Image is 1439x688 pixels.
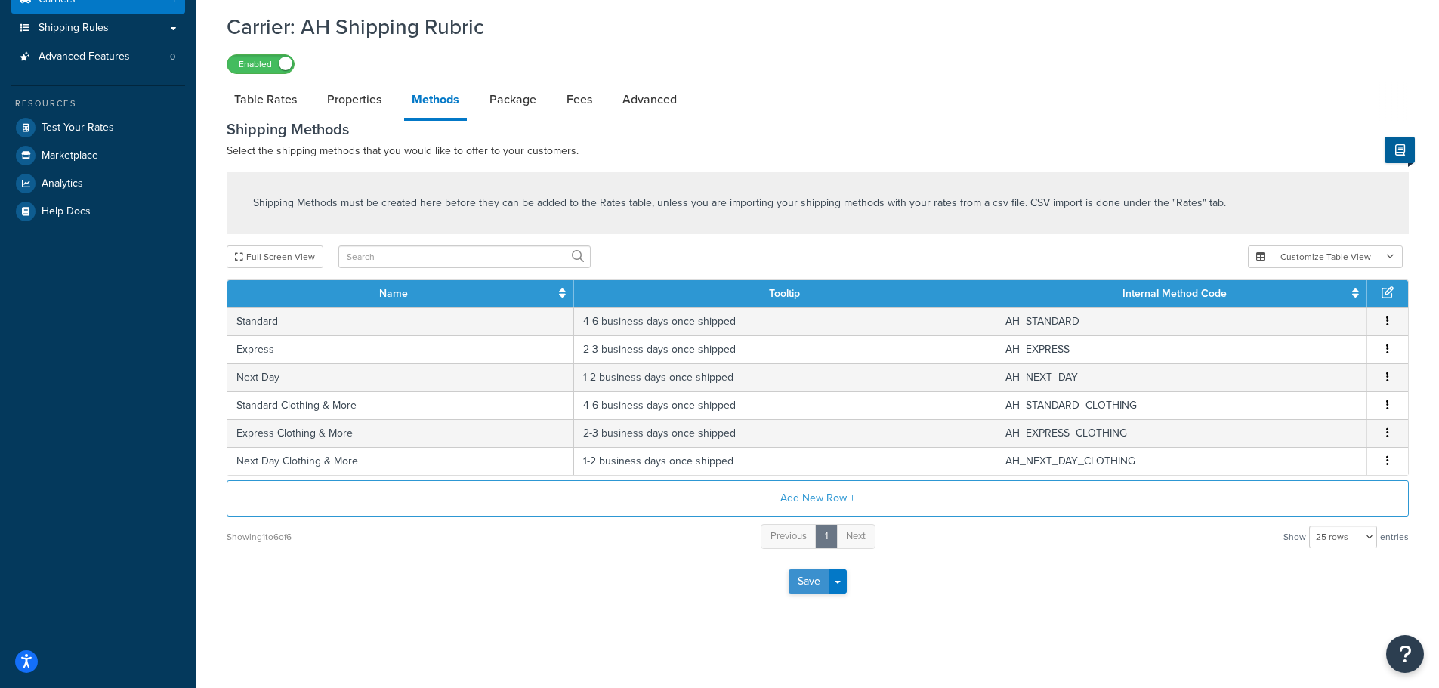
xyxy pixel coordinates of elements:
a: Test Your Rates [11,114,185,141]
span: 0 [170,51,175,63]
td: 2-3 business days once shipped [574,335,997,363]
td: 2-3 business days once shipped [574,419,997,447]
td: Express [227,335,574,363]
span: Marketplace [42,150,98,162]
td: Standard Clothing & More [227,391,574,419]
div: Showing 1 to 6 of 6 [227,526,292,548]
a: Internal Method Code [1122,285,1227,301]
th: Tooltip [574,280,997,307]
a: Name [379,285,408,301]
a: Advanced [615,82,684,118]
p: Select the shipping methods that you would like to offer to your customers. [227,142,1409,160]
a: Marketplace [11,142,185,169]
a: Shipping Rules [11,14,185,42]
a: Analytics [11,170,185,197]
td: 4-6 business days once shipped [574,307,997,335]
td: AH_STANDARD_CLOTHING [996,391,1367,419]
span: Test Your Rates [42,122,114,134]
td: AH_NEXT_DAY_CLOTHING [996,447,1367,475]
div: Resources [11,97,185,110]
a: Fees [559,82,600,118]
td: Next Day [227,363,574,391]
h1: Carrier: AH Shipping Rubric [227,12,1390,42]
span: Shipping Rules [39,22,109,35]
td: Express Clothing & More [227,419,574,447]
td: AH_NEXT_DAY [996,363,1367,391]
a: Advanced Features0 [11,43,185,71]
label: Enabled [227,55,294,73]
td: AH_STANDARD [996,307,1367,335]
td: Next Day Clothing & More [227,447,574,475]
td: 1-2 business days once shipped [574,447,997,475]
td: Standard [227,307,574,335]
span: Analytics [42,177,83,190]
td: AH_EXPRESS [996,335,1367,363]
a: Methods [404,82,467,121]
button: Show Help Docs [1385,137,1415,163]
td: 1-2 business days once shipped [574,363,997,391]
a: 1 [815,524,838,549]
button: Save [789,569,829,594]
input: Search [338,245,591,268]
a: Previous [761,524,817,549]
span: Help Docs [42,205,91,218]
li: Advanced Features [11,43,185,71]
button: Add New Row + [227,480,1409,517]
td: AH_EXPRESS_CLOTHING [996,419,1367,447]
a: Table Rates [227,82,304,118]
span: Next [846,529,866,543]
a: Help Docs [11,198,185,225]
td: 4-6 business days once shipped [574,391,997,419]
span: Show [1283,526,1306,548]
button: Full Screen View [227,245,323,268]
a: Next [836,524,875,549]
h3: Shipping Methods [227,121,1409,137]
span: Previous [770,529,807,543]
a: Package [482,82,544,118]
span: Advanced Features [39,51,130,63]
a: Properties [320,82,389,118]
p: Shipping Methods must be created here before they can be added to the Rates table, unless you are... [253,195,1226,211]
span: entries [1380,526,1409,548]
button: Open Resource Center [1386,635,1424,673]
button: Customize Table View [1248,245,1403,268]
